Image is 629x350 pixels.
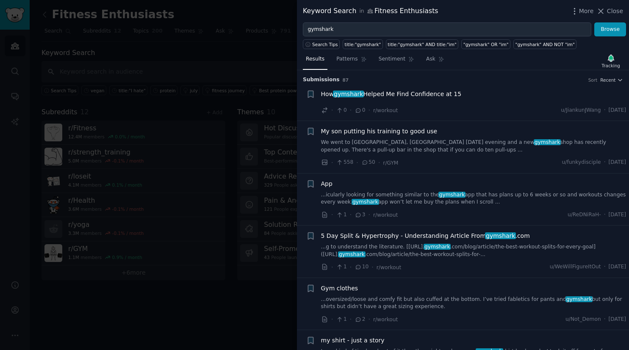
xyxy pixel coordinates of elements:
div: title:"gymshark" [345,41,381,47]
span: gymshark [338,251,365,257]
span: More [579,7,594,16]
span: 5 Day Split & Hypertrophy - Understanding Article From .com [321,231,530,240]
span: u/funkydisciple [562,159,601,166]
span: gymshark [534,139,561,145]
span: in [359,8,364,15]
span: gymshark [565,296,593,302]
span: 1 [336,316,346,323]
span: · [369,210,370,219]
div: title:"gymshark" AND title:"im" [388,41,456,47]
span: 50 [361,159,375,166]
span: Sentiment [379,55,405,63]
span: 1 [336,211,346,219]
span: Patterns [336,55,357,63]
div: Tracking [601,63,620,69]
span: r/workout [377,265,401,270]
span: · [331,263,333,272]
span: 0 [336,107,346,114]
button: Close [596,7,623,16]
button: More [570,7,594,16]
button: Browse [594,22,626,37]
span: · [604,211,606,219]
span: gymshark [352,199,379,205]
a: 5 Day Split & Hypertrophy - Understanding Article Fromgymshark.com [321,231,530,240]
button: Tracking [599,52,623,70]
span: · [350,263,352,272]
a: Gym clothes [321,284,358,293]
input: Try a keyword related to your business [303,22,591,37]
span: Submission s [303,76,340,84]
a: ...g to understand the literature. [[URL].gymshark.com/blog/article/the-best-workout-splits-for-e... [321,243,626,258]
span: gymshark [424,244,451,250]
span: · [604,316,606,323]
button: Search Tips [303,39,340,49]
span: · [369,106,370,115]
span: u/ReDNiRaH- [568,211,601,219]
div: "gymshark" OR "im" [463,41,509,47]
span: 2 [355,316,365,323]
a: Patterns [333,52,369,70]
div: Keyword Search Fitness Enthusiasts [303,6,438,17]
span: · [350,210,352,219]
a: my shirt - just a story [321,336,385,345]
span: u/Not_Demon [565,316,601,323]
span: · [350,106,352,115]
a: "gymshark" OR "im" [461,39,510,49]
span: · [378,158,380,167]
span: Ask [426,55,435,63]
span: Search Tips [312,41,338,47]
span: · [331,315,333,324]
span: [DATE] [609,263,626,271]
a: Sentiment [376,52,417,70]
a: title:"gymshark" [343,39,383,49]
span: r/workout [373,107,398,113]
span: · [331,210,333,219]
a: We went to [GEOGRAPHIC_DATA], [GEOGRAPHIC_DATA] [DATE] evening and a newgymsharkshop has recently... [321,139,626,154]
span: [DATE] [609,211,626,219]
span: · [350,315,352,324]
span: Results [306,55,324,63]
span: gymshark [485,232,516,239]
div: "gymshark" AND NOT "im" [515,41,575,47]
span: Close [607,7,623,16]
span: gymshark [438,192,466,198]
span: r/GYM [383,160,398,166]
span: 558 [336,159,353,166]
a: "gymshark" AND NOT "im" [513,39,576,49]
span: r/workout [373,317,398,322]
span: 3 [355,211,365,219]
span: Recent [600,77,615,83]
a: HowgymsharkHelped Me Find Confidence at 15 [321,90,462,99]
div: Sort [588,77,598,83]
span: How Helped Me Find Confidence at 15 [321,90,462,99]
span: [DATE] [609,316,626,323]
span: gymshark [333,91,364,97]
span: 1 [336,263,346,271]
span: [DATE] [609,107,626,114]
span: 10 [355,263,369,271]
span: · [331,106,333,115]
a: Results [303,52,327,70]
span: · [604,159,606,166]
span: · [604,107,606,114]
span: [DATE] [609,159,626,166]
span: · [369,315,370,324]
span: · [331,158,333,167]
span: u/JiankunJWang [561,107,601,114]
a: ...oversized/loose and comfy fit but also cuffed at the bottom. I’ve tried fabletics for pants an... [321,296,626,311]
a: App [321,179,333,188]
button: Recent [600,77,623,83]
span: 0 [355,107,365,114]
span: r/workout [373,212,398,218]
a: ...icularly looking for something similar to thegymsharkapp that has plans up to 6 weeks or so an... [321,191,626,206]
a: title:"gymshark" AND title:"im" [386,39,458,49]
a: Ask [423,52,447,70]
a: My son putting his training to good use [321,127,438,136]
span: u/WeWillFigureItOut [550,263,601,271]
span: · [604,263,606,271]
span: · [356,158,358,167]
